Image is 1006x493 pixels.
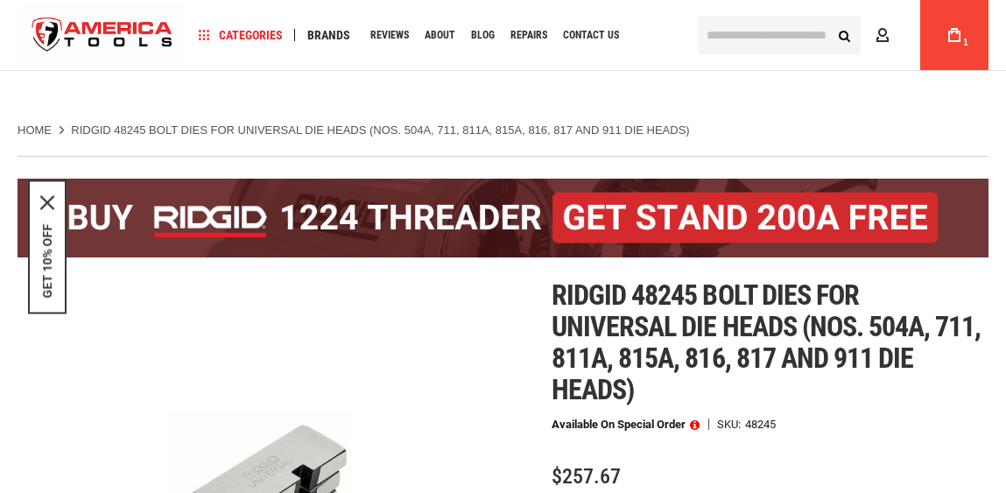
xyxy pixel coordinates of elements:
[717,419,745,430] strong: SKU
[510,30,547,40] span: Repairs
[463,24,503,47] a: Blog
[299,24,358,47] a: Brands
[563,30,619,40] span: Contact Us
[471,30,495,40] span: Blog
[552,278,981,406] span: Ridgid 48245 bolt dies for universal die heads (nos. 504a, 711, 811a, 815a, 816, 817 and 911 die ...
[370,30,409,40] span: Reviews
[71,123,689,137] strong: RIDGID 48245 BOLT DIES FOR UNIVERSAL DIE HEADS (NOS. 504A, 711, 811A, 815A, 816, 817 AND 911 DIE ...
[963,38,968,47] span: 1
[827,18,861,52] button: Search
[745,419,776,430] div: 48245
[552,419,700,431] p: Available on Special Order
[362,24,417,47] a: Reviews
[425,30,455,40] span: About
[40,195,54,209] svg: close icon
[760,438,1006,493] iframe: LiveChat chat widget
[552,464,621,489] span: $257.67
[18,3,187,68] img: America Tools
[503,24,555,47] a: Repairs
[40,195,54,209] button: Close
[40,223,54,298] button: GET 10% OFF
[191,24,291,47] a: Categories
[199,29,283,41] span: Categories
[555,24,627,47] a: Contact Us
[417,24,463,47] a: About
[18,123,52,138] a: Home
[18,179,988,257] img: BOGO: Buy the RIDGID® 1224 Threader (26092), get the 92467 200A Stand FREE!
[18,3,187,68] a: store logo
[307,29,350,41] span: Brands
